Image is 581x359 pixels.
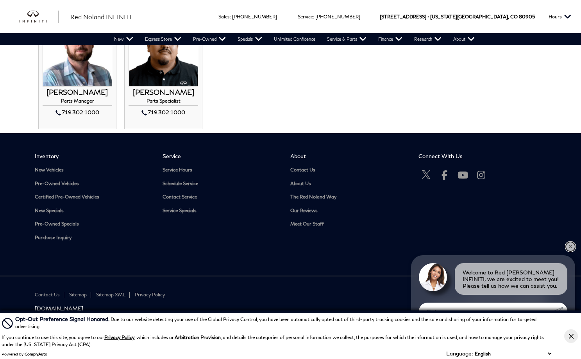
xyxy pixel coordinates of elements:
[290,181,406,187] a: About Us
[96,292,125,298] a: Sitemap XML
[321,33,372,45] a: Service & Parts
[43,98,112,106] h4: Parts Manager
[35,292,60,298] a: Contact Us
[218,14,230,20] span: Sales
[20,11,59,23] img: INFINITI
[35,153,151,159] span: Inventory
[418,167,434,183] a: Open Twitter in a new window
[2,334,544,347] p: If you continue to use this site, you agree to our , which includes an , and details the categori...
[15,315,553,330] div: Due to our website detecting your use of the Global Privacy Control, you have been automatically ...
[129,17,198,87] img: JASON VELASQUEZ
[232,14,277,20] a: [PHONE_NUMBER]
[43,88,112,96] h3: [PERSON_NAME]
[15,316,111,322] span: Opt-Out Preference Signal Honored .
[163,181,279,187] a: Schedule Service
[296,300,546,305] div: Advanced Automotive Dealer Websites by
[473,350,553,357] select: Language Select
[418,153,535,159] span: Connect With Us
[372,33,408,45] a: Finance
[35,167,151,173] a: New Vehicles
[313,14,314,20] span: :
[564,329,578,343] button: Close Button
[290,194,406,200] a: The Red Noland Way
[43,17,112,87] img: CHARLIE HOWARD
[139,33,187,45] a: Express Store
[447,33,481,45] a: About
[290,208,406,214] a: Our Reviews
[35,208,151,214] a: New Specials
[35,235,151,241] a: Purchase Inquiry
[419,303,553,320] input: Enter your message
[70,13,132,20] span: Red Noland INFINITI
[129,108,198,117] div: 719.302.1000
[455,263,567,295] div: Welcome to Red [PERSON_NAME] INFINITI, we are excited to meet you! Please tell us how we can assi...
[553,303,567,320] a: Submit
[163,167,279,173] a: Service Hours
[135,292,165,298] a: Privacy Policy
[419,263,447,291] img: Agent profile photo
[108,33,139,45] a: New
[35,194,151,200] a: Certified Pre-Owned Vehicles
[20,11,59,23] a: infiniti
[163,194,279,200] a: Contact Service
[129,98,198,106] h4: Parts Specialist
[268,33,321,45] a: Unlimited Confidence
[230,14,231,20] span: :
[163,153,279,159] span: Service
[25,352,47,356] a: ComplyAuto
[408,33,447,45] a: Research
[298,14,313,20] span: Service
[2,352,47,356] div: Powered by
[163,208,279,214] a: Service Specials
[187,33,232,45] a: Pre-Owned
[104,334,134,340] a: Privacy Policy
[43,108,112,117] div: 719.302.1000
[315,14,360,20] a: [PHONE_NUMBER]
[175,334,221,340] strong: Arbitration Provision
[232,33,268,45] a: Specials
[35,181,151,187] a: Pre-Owned Vehicles
[474,167,489,183] a: Open Instagram in a new window
[108,33,481,45] nav: Main Navigation
[455,167,471,183] a: Open Youtube-play in a new window
[129,88,198,96] h3: [PERSON_NAME]
[437,167,452,183] a: Open Facebook in a new window
[290,167,406,173] a: Contact Us
[380,14,535,20] a: [STREET_ADDRESS] • [US_STATE][GEOGRAPHIC_DATA], CO 80905
[35,305,284,312] a: [DOMAIN_NAME]
[446,351,473,356] div: Language:
[296,292,546,297] div: Copyright © 2025 Red Noland INFINITI
[290,153,406,159] span: About
[70,12,132,22] a: Red Noland INFINITI
[69,292,87,298] a: Sitemap
[35,221,151,227] a: Pre-Owned Specials
[290,221,406,227] a: Meet Our Staff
